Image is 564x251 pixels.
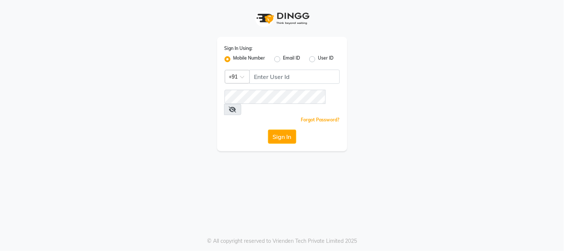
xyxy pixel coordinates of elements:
input: Username [225,90,326,104]
img: logo1.svg [252,7,312,29]
label: Email ID [283,55,300,64]
label: Sign In Using: [225,45,253,52]
a: Forgot Password? [301,117,340,123]
label: User ID [318,55,334,64]
button: Sign In [268,130,296,144]
input: Username [249,70,340,84]
label: Mobile Number [233,55,265,64]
